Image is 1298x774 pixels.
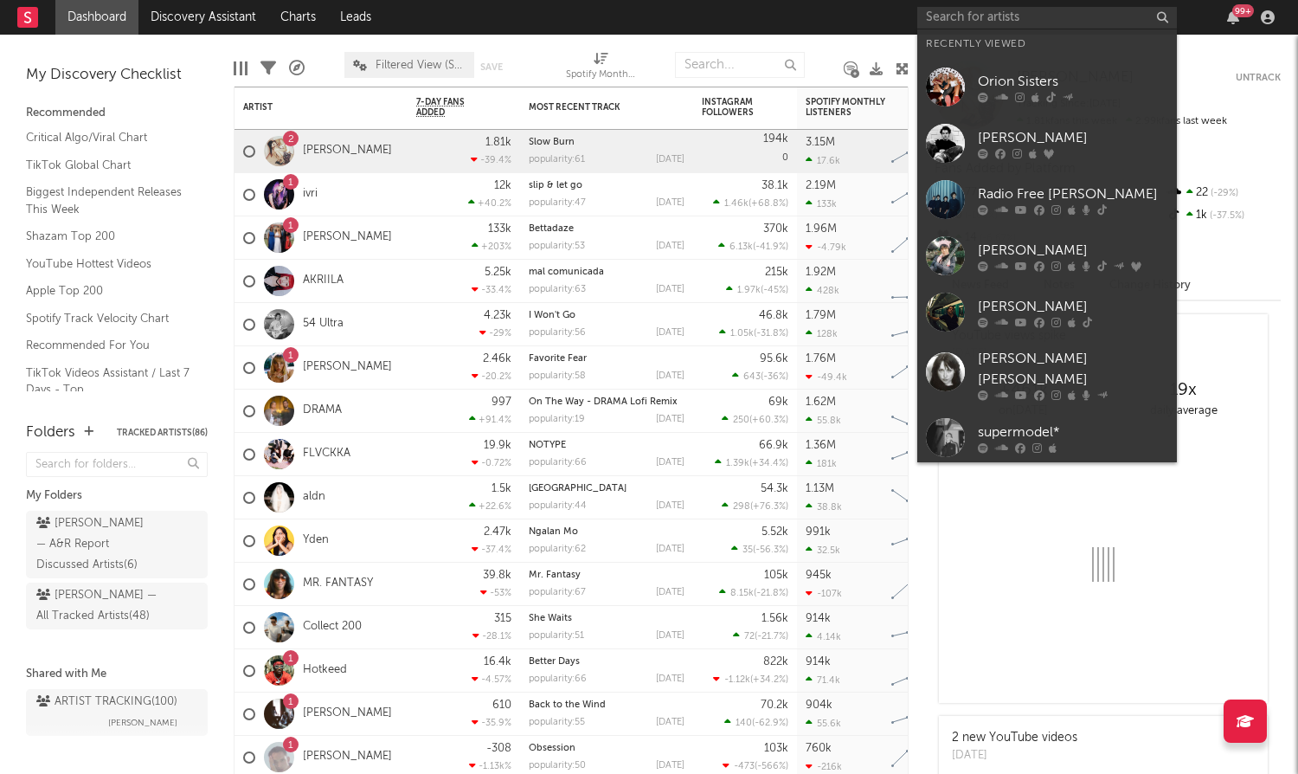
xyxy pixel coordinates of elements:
div: [DATE] [656,458,684,468]
span: -21.7 % [757,632,786,642]
div: 914k [806,656,831,668]
div: [DATE] [656,631,684,641]
div: Back to the Wind [529,700,684,710]
a: Spotify Track Velocity Chart [26,309,190,328]
a: Better Days [529,657,580,667]
div: 315 [494,613,511,624]
div: Recommended [26,103,208,124]
div: 128k [806,328,838,339]
div: popularity: 66 [529,674,587,684]
a: mal comunicada [529,268,604,277]
div: Bettadaze [529,224,684,234]
div: 99 + [1232,4,1254,17]
div: 0 [702,130,788,172]
a: Biggest Independent Releases This Week [26,183,190,218]
div: ( ) [731,544,788,555]
span: -56.3 % [755,545,786,555]
div: NOTYPE [529,441,684,450]
div: popularity: 67 [529,588,586,597]
a: ivri [303,187,318,202]
div: 133k [488,223,511,235]
span: 1.39k [726,459,749,468]
span: -1.12k [724,675,750,685]
a: Yden [303,533,329,548]
div: [DATE] [656,198,684,208]
a: TikTok Videos Assistant / Last 7 Days - Top [26,364,190,399]
svg: Chart title [884,649,961,693]
div: ( ) [722,500,788,512]
div: 914k [806,613,831,624]
div: Orion Sisters [978,71,1168,92]
div: Spotify Monthly Listeners [806,97,935,118]
div: 428k [806,285,839,296]
a: [PERSON_NAME] [303,750,392,764]
a: [PERSON_NAME] [917,284,1177,340]
div: -4.79k [806,242,846,253]
div: 4.23k [484,310,511,321]
span: -45 % [763,286,786,295]
a: Back to the Wind [529,700,606,710]
a: Hotkeed [303,663,347,678]
div: 1.36M [806,440,836,451]
div: 2.47k [484,526,511,538]
svg: Chart title [884,390,961,433]
div: 38.8k [806,501,842,513]
div: Slow Burn [529,138,684,147]
div: [DATE] [656,674,684,684]
div: [DATE] [656,501,684,511]
input: Search for artists [917,7,1177,29]
div: 16.4k [484,656,511,668]
div: slip & let go [529,181,684,190]
a: [PERSON_NAME] [303,706,392,721]
span: 643 [743,372,761,382]
a: Orion Sisters [917,59,1177,115]
div: [DATE] [656,242,684,251]
span: Filtered View (Socials and Spotify) [376,60,466,71]
a: Bettadaze [529,224,574,234]
button: Tracked Artists(86) [117,429,208,437]
div: popularity: 58 [529,371,586,381]
div: My Discovery Checklist [26,65,208,86]
div: 66.9k [759,440,788,451]
div: 17.6k [806,155,840,166]
div: 12k [494,180,511,191]
a: Recommended For You [26,336,190,355]
svg: Chart title [884,173,961,216]
span: +60.3 % [752,416,786,425]
a: Favorite Fear [529,354,587,364]
a: Radio Free [PERSON_NAME] [917,171,1177,228]
a: [GEOGRAPHIC_DATA] [529,484,627,493]
span: +68.8 % [751,199,786,209]
svg: Chart title [884,606,961,649]
span: 72 [744,632,755,642]
div: Better Days [529,657,684,667]
a: [PERSON_NAME] [303,230,392,245]
div: -1.13k % [469,760,511,771]
div: Instagram Followers [702,97,762,118]
div: 1k [1166,204,1281,227]
svg: Chart title [884,303,961,346]
div: -4.57 % [472,674,511,685]
svg: Chart title [884,433,961,476]
div: Spotify Monthly Listeners (Spotify Monthly Listeners) [566,43,635,94]
span: -37.5 % [1207,211,1244,221]
div: -49.4k [806,371,847,383]
svg: Chart title [884,693,961,736]
div: 3.15M [806,137,835,148]
a: supermodel* [917,410,1177,466]
span: +34.2 % [753,675,786,685]
span: 8.15k [730,589,754,598]
span: -41.9 % [755,242,786,252]
div: 39.8k [483,570,511,581]
div: 1.81k [485,137,511,148]
svg: Chart title [884,476,961,519]
div: Most Recent Track [529,102,659,113]
div: 4.14k [806,631,841,642]
div: 55.8k [806,415,841,426]
div: [DATE] [952,747,1077,764]
div: popularity: 56 [529,328,586,338]
div: 1.13M [806,483,834,494]
div: 38.1k [761,180,788,191]
div: A&R Pipeline [289,43,305,94]
div: +40.2 % [468,197,511,209]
